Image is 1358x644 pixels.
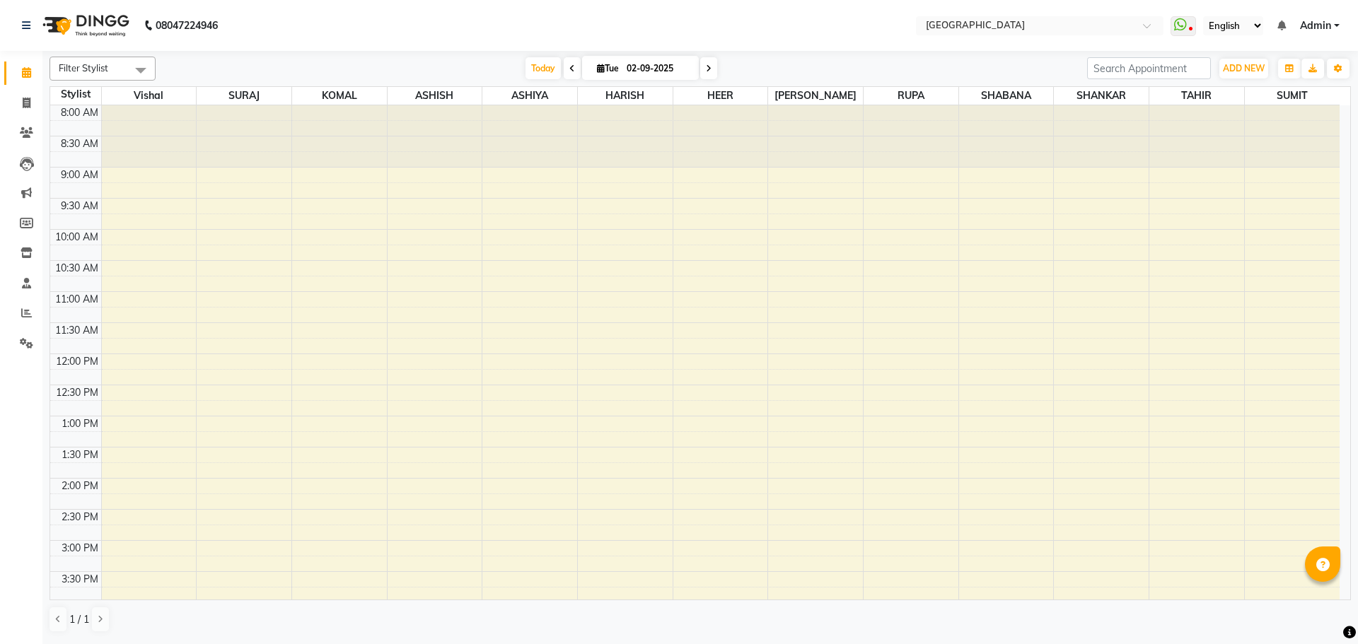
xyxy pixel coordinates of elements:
span: KOMAL [292,87,387,105]
span: TAHIR [1149,87,1244,105]
span: [PERSON_NAME] [768,87,863,105]
span: Admin [1300,18,1331,33]
span: SHANKAR [1054,87,1149,105]
span: SHABANA [959,87,1054,105]
span: Filter Stylist [59,62,108,74]
iframe: chat widget [1299,587,1344,630]
button: ADD NEW [1219,59,1268,78]
span: 1 / 1 [69,612,89,627]
span: ASHISH [388,87,482,105]
div: 2:30 PM [59,510,101,525]
span: HEER [673,87,768,105]
input: 2025-09-02 [622,58,693,79]
div: 9:00 AM [58,168,101,182]
span: ADD NEW [1223,63,1265,74]
div: 3:00 PM [59,541,101,556]
div: 1:30 PM [59,447,101,462]
span: SURAJ [197,87,291,105]
div: 10:30 AM [52,261,101,276]
div: 11:30 AM [52,323,101,338]
div: 11:00 AM [52,292,101,307]
span: Today [526,57,561,79]
input: Search Appointment [1087,57,1211,79]
span: Vishal [102,87,197,105]
span: HARISH [578,87,673,105]
div: 12:30 PM [53,385,101,400]
div: 10:00 AM [52,230,101,245]
span: RUPA [864,87,958,105]
div: 9:30 AM [58,199,101,213]
span: SUMIT [1245,87,1340,105]
b: 08047224946 [156,6,218,45]
div: 8:00 AM [58,105,101,120]
div: 12:00 PM [53,354,101,369]
div: 3:30 PM [59,572,101,587]
div: 1:00 PM [59,416,101,431]
span: ASHIYA [482,87,577,105]
span: Tue [593,63,622,74]
div: 2:00 PM [59,479,101,493]
div: Stylist [50,87,101,102]
img: logo [36,6,133,45]
div: 8:30 AM [58,136,101,151]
